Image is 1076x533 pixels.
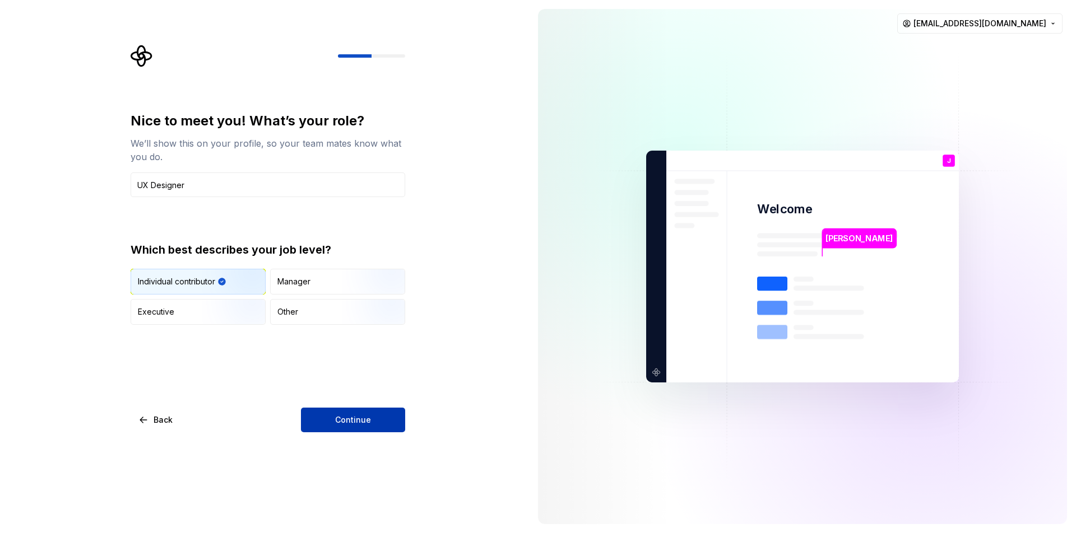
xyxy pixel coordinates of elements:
[131,45,153,67] svg: Supernova Logo
[947,158,950,164] p: J
[131,112,405,130] div: Nice to meet you! What’s your role?
[277,276,310,287] div: Manager
[897,13,1063,34] button: [EMAIL_ADDRESS][DOMAIN_NAME]
[301,408,405,432] button: Continue
[131,408,182,432] button: Back
[138,306,174,317] div: Executive
[277,306,298,317] div: Other
[131,137,405,163] div: We’ll show this on your profile, so your team mates know what you do.
[138,276,215,287] div: Individual contributor
[131,242,405,258] div: Which best describes your job level?
[131,172,405,197] input: Job title
[335,414,371,426] span: Continue
[154,414,173,426] span: Back
[825,232,893,245] p: [PERSON_NAME]
[913,18,1046,29] span: [EMAIL_ADDRESS][DOMAIN_NAME]
[757,201,812,217] p: Welcome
